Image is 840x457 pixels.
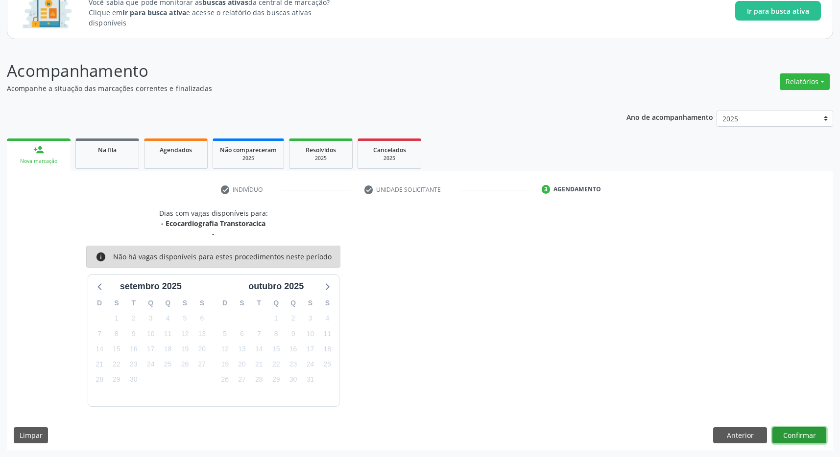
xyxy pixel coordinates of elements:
[127,342,141,356] span: terça-feira, 16 de setembro de 2025
[303,342,317,356] span: sexta-feira, 17 de outubro de 2025
[747,6,809,16] span: Ir para busca ativa
[193,296,211,311] div: S
[159,228,268,239] div: -
[244,280,308,293] div: outubro 2025
[178,342,192,356] span: sexta-feira, 19 de setembro de 2025
[161,312,175,325] span: quinta-feira, 4 de setembro de 2025
[159,208,268,239] div: Dias com vagas disponíveis para:
[320,358,334,371] span: sábado, 25 de outubro de 2025
[144,312,158,325] span: quarta-feira, 3 de setembro de 2025
[296,155,345,162] div: 2025
[269,358,283,371] span: quarta-feira, 22 de outubro de 2025
[626,111,713,123] p: Ano de acompanhamento
[542,185,551,194] div: 3
[218,358,232,371] span: domingo, 19 de outubro de 2025
[735,1,821,21] button: Ir para busca ativa
[93,342,106,356] span: domingo, 14 de setembro de 2025
[218,342,232,356] span: domingo, 12 de outubro de 2025
[93,327,106,341] span: domingo, 7 de setembro de 2025
[195,312,209,325] span: sábado, 6 de setembro de 2025
[110,312,123,325] span: segunda-feira, 1 de setembro de 2025
[195,342,209,356] span: sábado, 20 de setembro de 2025
[319,296,336,311] div: S
[287,327,300,341] span: quinta-feira, 9 de outubro de 2025
[250,296,267,311] div: T
[235,342,249,356] span: segunda-feira, 13 de outubro de 2025
[373,146,406,154] span: Cancelados
[144,342,158,356] span: quarta-feira, 17 de setembro de 2025
[287,312,300,325] span: quinta-feira, 2 de outubro de 2025
[142,296,159,311] div: Q
[178,327,192,341] span: sexta-feira, 12 de setembro de 2025
[216,296,234,311] div: D
[176,296,193,311] div: S
[93,373,106,387] span: domingo, 28 de setembro de 2025
[122,8,186,17] strong: Ir para busca ativa
[772,427,826,444] button: Confirmar
[218,327,232,341] span: domingo, 5 de outubro de 2025
[252,373,266,387] span: terça-feira, 28 de outubro de 2025
[116,280,186,293] div: setembro 2025
[713,427,767,444] button: Anterior
[161,327,175,341] span: quinta-feira, 11 de setembro de 2025
[195,327,209,341] span: sábado, 13 de setembro de 2025
[267,296,285,311] div: Q
[287,342,300,356] span: quinta-feira, 16 de outubro de 2025
[93,358,106,371] span: domingo, 21 de setembro de 2025
[7,59,585,83] p: Acompanhamento
[235,373,249,387] span: segunda-feira, 27 de outubro de 2025
[235,327,249,341] span: segunda-feira, 6 de outubro de 2025
[303,312,317,325] span: sexta-feira, 3 de outubro de 2025
[235,358,249,371] span: segunda-feira, 20 de outubro de 2025
[269,342,283,356] span: quarta-feira, 15 de outubro de 2025
[780,73,830,90] button: Relatórios
[127,373,141,387] span: terça-feira, 30 de setembro de 2025
[110,358,123,371] span: segunda-feira, 22 de setembro de 2025
[161,358,175,371] span: quinta-feira, 25 de setembro de 2025
[127,358,141,371] span: terça-feira, 23 de setembro de 2025
[320,327,334,341] span: sábado, 11 de outubro de 2025
[303,358,317,371] span: sexta-feira, 24 de outubro de 2025
[127,327,141,341] span: terça-feira, 9 de setembro de 2025
[125,296,142,311] div: T
[178,358,192,371] span: sexta-feira, 26 de setembro de 2025
[33,144,44,155] div: person_add
[269,373,283,387] span: quarta-feira, 29 de outubro de 2025
[220,146,277,154] span: Não compareceram
[110,342,123,356] span: segunda-feira, 15 de setembro de 2025
[252,342,266,356] span: terça-feira, 14 de outubro de 2025
[303,327,317,341] span: sexta-feira, 10 de outubro de 2025
[218,373,232,387] span: domingo, 26 de outubro de 2025
[113,251,332,262] div: Não há vagas disponíveis para estes procedimentos neste período
[306,146,336,154] span: Resolvidos
[159,296,176,311] div: Q
[127,312,141,325] span: terça-feira, 2 de setembro de 2025
[14,158,64,165] div: Nova marcação
[7,83,585,93] p: Acompanhe a situação das marcações correntes e finalizadas
[108,296,125,311] div: S
[234,296,251,311] div: S
[303,373,317,387] span: sexta-feira, 31 de outubro de 2025
[178,312,192,325] span: sexta-feira, 5 de setembro de 2025
[91,296,108,311] div: D
[285,296,302,311] div: Q
[269,327,283,341] span: quarta-feira, 8 de outubro de 2025
[320,312,334,325] span: sábado, 4 de outubro de 2025
[287,358,300,371] span: quinta-feira, 23 de outubro de 2025
[110,373,123,387] span: segunda-feira, 29 de setembro de 2025
[252,327,266,341] span: terça-feira, 7 de outubro de 2025
[252,358,266,371] span: terça-feira, 21 de outubro de 2025
[365,155,414,162] div: 2025
[195,358,209,371] span: sábado, 27 de setembro de 2025
[160,146,192,154] span: Agendados
[287,373,300,387] span: quinta-feira, 30 de outubro de 2025
[320,342,334,356] span: sábado, 18 de outubro de 2025
[302,296,319,311] div: S
[98,146,117,154] span: Na fila
[144,327,158,341] span: quarta-feira, 10 de setembro de 2025
[110,327,123,341] span: segunda-feira, 8 de setembro de 2025
[96,251,106,262] i: info
[144,358,158,371] span: quarta-feira, 24 de setembro de 2025
[161,342,175,356] span: quinta-feira, 18 de setembro de 2025
[553,185,601,194] div: Agendamento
